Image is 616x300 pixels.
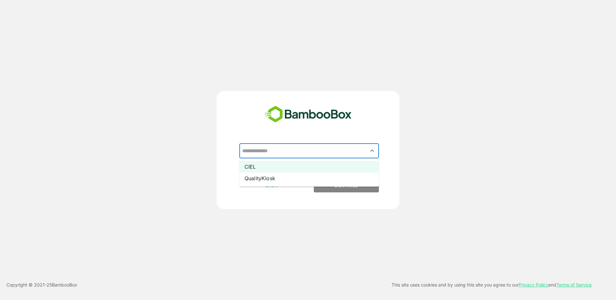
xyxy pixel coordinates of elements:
[519,282,548,287] a: Privacy Policy
[556,282,592,287] a: Terms of Service
[239,172,379,184] li: QualityKiosk
[6,281,77,289] p: Copyright © 2021- 25 BambooBox
[261,104,355,125] img: bamboobox
[239,161,379,172] li: CIEL
[368,146,377,155] button: Close
[391,281,592,289] p: This site uses cookies and by using this site you agree to our and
